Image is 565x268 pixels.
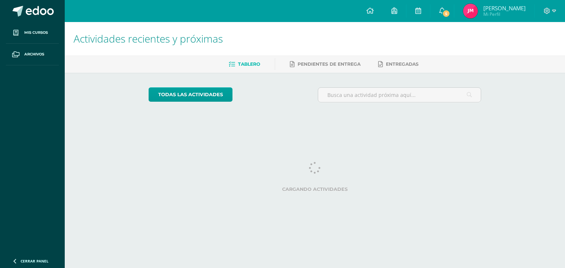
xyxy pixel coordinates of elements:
span: [PERSON_NAME] [483,4,526,12]
span: Entregadas [386,61,419,67]
a: Archivos [6,44,59,65]
label: Cargando actividades [149,186,482,192]
a: Entregadas [378,58,419,70]
span: Pendientes de entrega [298,61,360,67]
a: todas las Actividades [149,87,232,102]
span: Cerrar panel [21,258,49,264]
a: Mis cursos [6,22,59,44]
span: Archivos [24,51,44,57]
span: Mi Perfil [483,11,526,17]
span: 5 [442,10,450,18]
span: Mis cursos [24,30,48,36]
img: 6858e211fb986c9fe9688e4a84769b91.png [463,4,478,18]
a: Pendientes de entrega [290,58,360,70]
span: Actividades recientes y próximas [74,32,223,46]
input: Busca una actividad próxima aquí... [318,88,481,102]
span: Tablero [238,61,260,67]
a: Tablero [229,58,260,70]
